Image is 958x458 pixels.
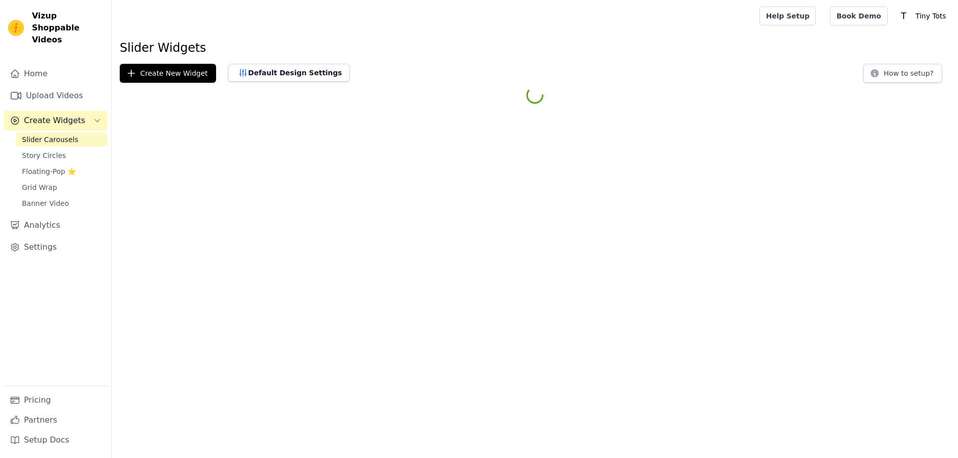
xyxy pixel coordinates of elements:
[896,7,950,25] button: T Tiny Tots
[863,64,942,83] button: How to setup?
[4,410,107,430] a: Partners
[32,10,103,46] span: Vizup Shoppable Videos
[228,64,350,82] button: Default Design Settings
[16,133,107,147] a: Slider Carousels
[16,149,107,162] a: Story Circles
[120,64,216,83] button: Create New Widget
[22,166,76,176] span: Floating-Pop ⭐
[22,198,69,208] span: Banner Video
[863,71,942,80] a: How to setup?
[16,180,107,194] a: Grid Wrap
[830,6,887,25] a: Book Demo
[8,20,24,36] img: Vizup
[4,390,107,410] a: Pricing
[22,135,78,145] span: Slider Carousels
[912,7,950,25] p: Tiny Tots
[22,151,66,160] span: Story Circles
[16,164,107,178] a: Floating-Pop ⭐
[4,430,107,450] a: Setup Docs
[4,64,107,84] a: Home
[4,86,107,106] a: Upload Videos
[16,196,107,210] a: Banner Video
[120,40,950,56] h1: Slider Widgets
[24,115,85,127] span: Create Widgets
[4,237,107,257] a: Settings
[901,11,907,21] text: T
[4,215,107,235] a: Analytics
[759,6,816,25] a: Help Setup
[22,182,57,192] span: Grid Wrap
[4,111,107,131] button: Create Widgets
